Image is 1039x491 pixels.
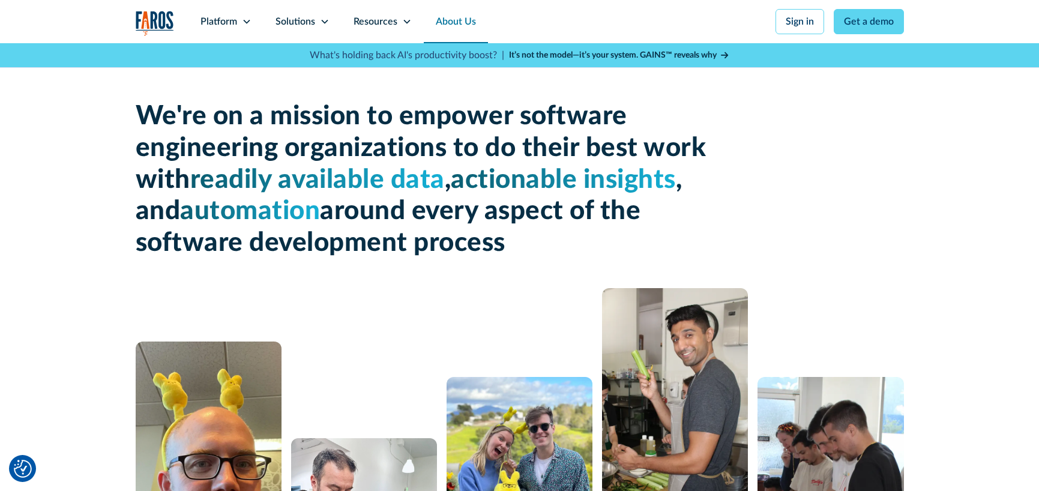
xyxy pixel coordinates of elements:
img: Logo of the analytics and reporting company Faros. [136,11,174,35]
button: Cookie Settings [14,460,32,478]
a: home [136,11,174,35]
a: Sign in [775,9,824,34]
p: What's holding back AI's productivity boost? | [310,48,504,62]
strong: It’s not the model—it’s your system. GAINS™ reveals why [509,51,717,59]
a: It’s not the model—it’s your system. GAINS™ reveals why [509,49,730,62]
div: Resources [354,14,397,29]
div: Platform [200,14,237,29]
a: Get a demo [834,9,904,34]
span: readily available data [190,167,445,193]
span: actionable insights [451,167,676,193]
h1: We're on a mission to empower software engineering organizations to do their best work with , , a... [136,101,712,259]
span: automation [180,198,320,224]
img: Revisit consent button [14,460,32,478]
div: Solutions [276,14,315,29]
